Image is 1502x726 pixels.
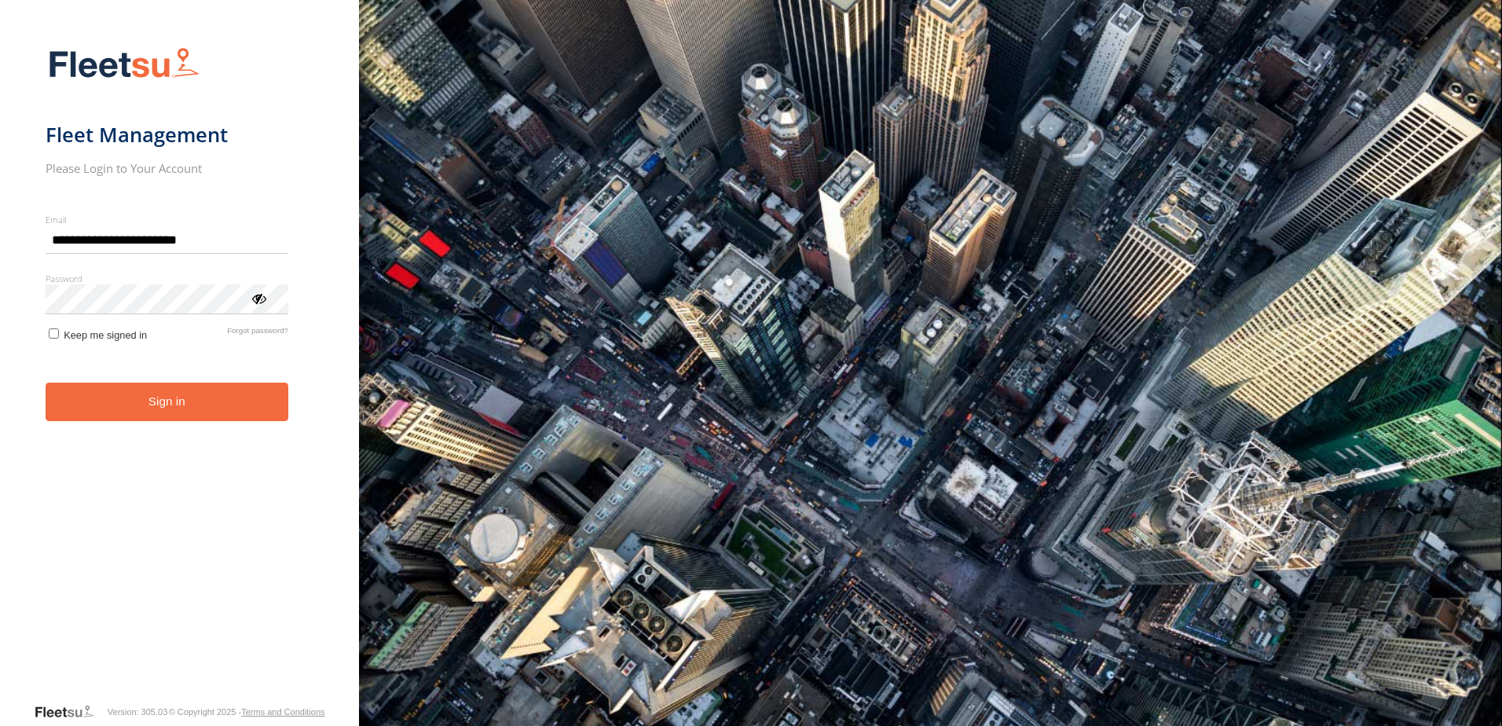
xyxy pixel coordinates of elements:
a: Forgot password? [227,326,288,341]
a: Terms and Conditions [241,707,324,717]
img: Fleetsu [46,44,203,84]
a: Visit our Website [34,704,106,720]
button: Sign in [46,383,288,421]
label: Password [46,273,288,284]
label: Email [46,214,288,225]
div: ViewPassword [251,290,266,306]
h2: Please Login to Your Account [46,160,288,176]
div: © Copyright 2025 - [169,707,325,717]
input: Keep me signed in [49,328,59,339]
span: Keep me signed in [64,329,147,341]
div: Version: 305.03 [108,707,167,717]
h1: Fleet Management [46,122,288,148]
form: main [46,38,313,702]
